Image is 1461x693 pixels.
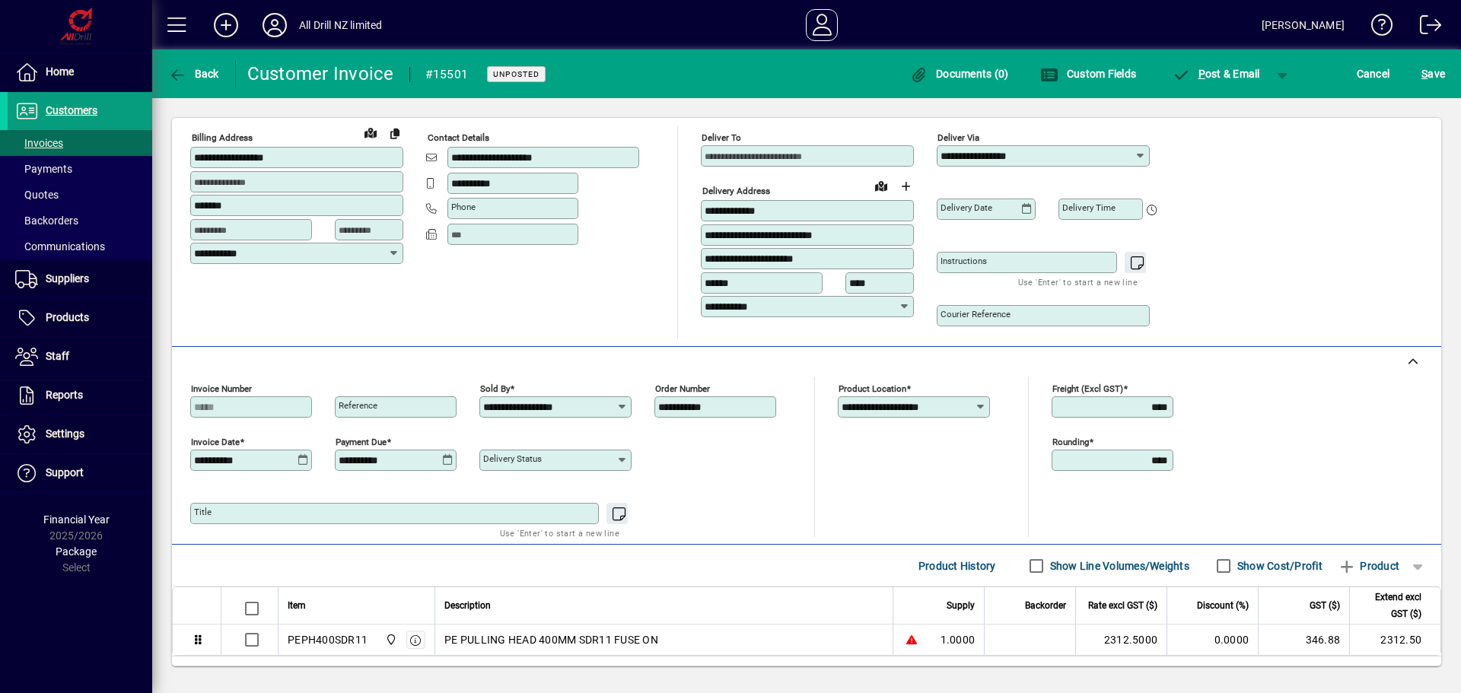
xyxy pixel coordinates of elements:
[15,215,78,227] span: Backorders
[168,68,219,80] span: Back
[1036,60,1140,87] button: Custom Fields
[1421,68,1428,80] span: S
[1310,597,1340,614] span: GST ($)
[8,182,152,208] a: Quotes
[8,338,152,376] a: Staff
[937,132,979,143] mat-label: Deliver via
[1418,60,1449,87] button: Save
[194,507,212,517] mat-label: Title
[1338,554,1399,578] span: Product
[8,260,152,298] a: Suppliers
[918,554,996,578] span: Product History
[46,428,84,440] span: Settings
[8,208,152,234] a: Backorders
[480,383,510,394] mat-label: Sold by
[152,60,236,87] app-page-header-button: Back
[451,202,476,212] mat-label: Phone
[8,454,152,492] a: Support
[336,437,387,447] mat-label: Payment due
[1330,552,1407,580] button: Product
[46,311,89,323] span: Products
[1360,3,1393,52] a: Knowledge Base
[15,240,105,253] span: Communications
[288,632,368,647] div: PEPH400SDR11
[941,202,992,213] mat-label: Delivery date
[358,120,383,145] a: View on map
[381,631,399,648] span: All Drill NZ Limited
[444,597,491,614] span: Description
[483,453,542,464] mat-label: Delivery status
[56,545,97,558] span: Package
[906,60,1013,87] button: Documents (0)
[839,383,906,394] mat-label: Product location
[8,53,152,91] a: Home
[1258,625,1349,655] td: 346.88
[46,104,97,116] span: Customers
[383,121,407,145] button: Copy to Delivery address
[46,389,83,401] span: Reports
[1357,62,1390,86] span: Cancel
[8,415,152,453] a: Settings
[202,11,250,39] button: Add
[947,597,975,614] span: Supply
[702,132,741,143] mat-label: Deliver To
[46,65,74,78] span: Home
[425,62,469,87] div: #15501
[1167,625,1258,655] td: 0.0000
[912,552,1002,580] button: Product History
[444,632,658,647] span: PE PULLING HEAD 400MM SDR11 FUSE ON
[1353,60,1394,87] button: Cancel
[46,466,84,478] span: Support
[15,163,72,175] span: Payments
[493,69,540,79] span: Unposted
[1197,597,1249,614] span: Discount (%)
[247,62,394,86] div: Customer Invoice
[941,309,1011,319] mat-label: Courier Reference
[941,632,976,647] span: 1.0000
[655,383,710,394] mat-label: Order number
[191,437,240,447] mat-label: Invoice date
[1047,558,1189,574] label: Show Line Volumes/Weights
[1421,62,1445,86] span: ave
[8,130,152,156] a: Invoices
[910,68,1009,80] span: Documents (0)
[191,383,252,394] mat-label: Invoice number
[8,234,152,259] a: Communications
[1172,68,1260,80] span: ost & Email
[1052,437,1089,447] mat-label: Rounding
[299,13,383,37] div: All Drill NZ limited
[288,597,306,614] span: Item
[43,513,110,526] span: Financial Year
[1025,597,1066,614] span: Backorder
[1359,589,1421,622] span: Extend excl GST ($)
[1052,383,1123,394] mat-label: Freight (excl GST)
[1088,597,1157,614] span: Rate excl GST ($)
[46,272,89,285] span: Suppliers
[893,174,918,199] button: Choose address
[8,377,152,415] a: Reports
[1164,60,1268,87] button: Post & Email
[941,256,987,266] mat-label: Instructions
[1085,632,1157,647] div: 2312.5000
[500,524,619,542] mat-hint: Use 'Enter' to start a new line
[1408,3,1442,52] a: Logout
[8,299,152,337] a: Products
[1018,273,1138,291] mat-hint: Use 'Enter' to start a new line
[1198,68,1205,80] span: P
[1234,558,1323,574] label: Show Cost/Profit
[46,350,69,362] span: Staff
[1040,68,1136,80] span: Custom Fields
[869,173,893,198] a: View on map
[250,11,299,39] button: Profile
[8,156,152,182] a: Payments
[1262,13,1345,37] div: [PERSON_NAME]
[1062,202,1116,213] mat-label: Delivery time
[1349,625,1440,655] td: 2312.50
[15,189,59,201] span: Quotes
[339,400,377,411] mat-label: Reference
[15,137,63,149] span: Invoices
[164,60,223,87] button: Back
